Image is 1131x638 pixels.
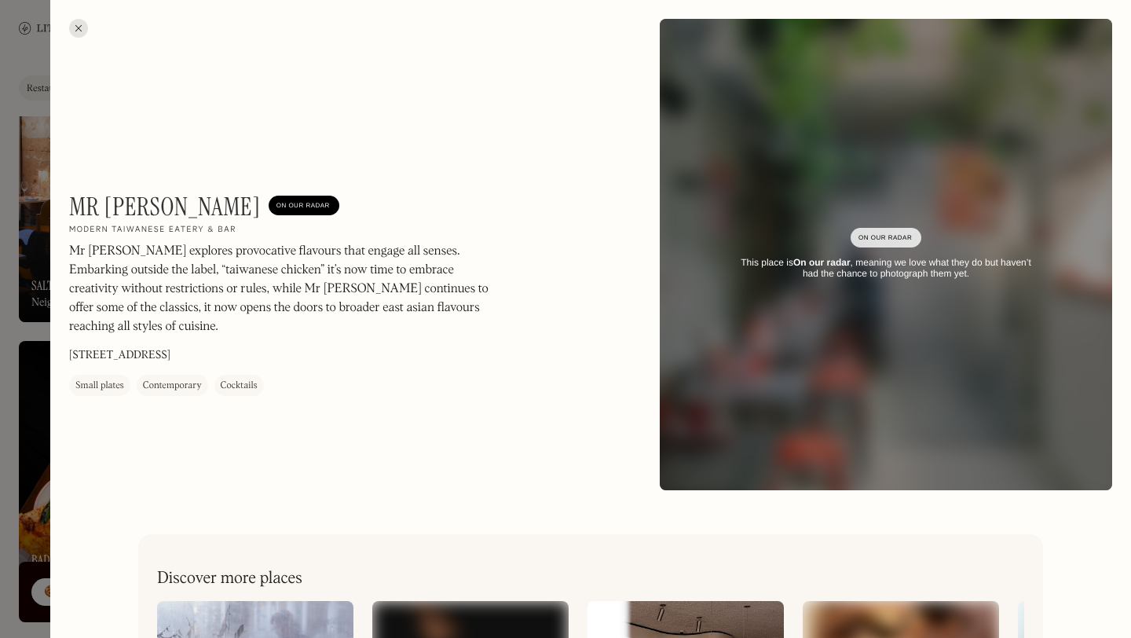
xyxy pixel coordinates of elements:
strong: On our radar [793,257,851,268]
div: Small plates [75,378,124,394]
div: Cocktails [221,378,258,394]
div: On Our Radar [276,198,331,214]
h2: Modern Taiwanese eatery & bar [69,225,236,236]
h2: Discover more places [157,569,302,588]
div: This place is , meaning we love what they do but haven’t had the chance to photograph them yet. [732,257,1040,280]
div: On Our Radar [858,230,913,246]
p: [STREET_ADDRESS] [69,347,170,364]
h1: Mr [PERSON_NAME] [69,192,261,222]
p: Mr [PERSON_NAME] explores provocative flavours that engage all senses. Embarking outside the labe... [69,242,493,336]
div: Contemporary [143,378,202,394]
